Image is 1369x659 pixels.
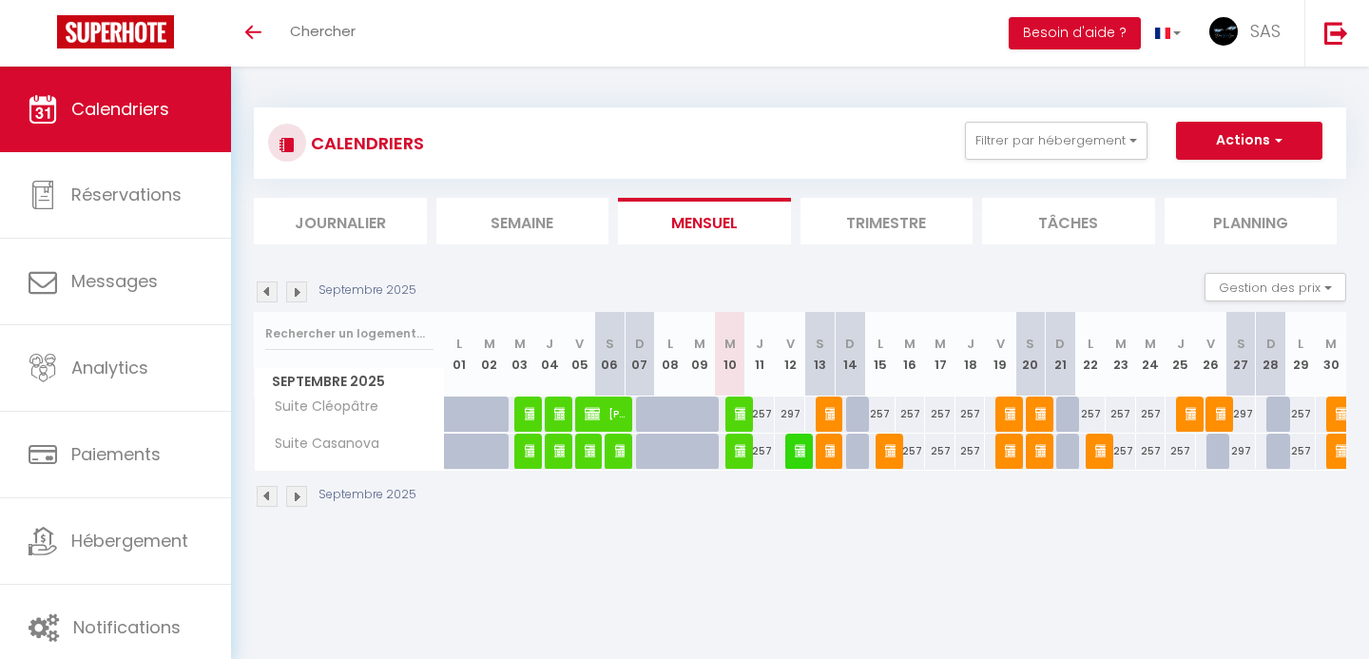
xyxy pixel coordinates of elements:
[735,396,745,432] span: [PERSON_NAME]
[71,442,161,466] span: Paiements
[1325,335,1337,353] abbr: M
[615,433,626,469] span: Amelie Le Ray
[1145,335,1156,353] abbr: M
[534,312,565,397] th: 04
[554,433,565,469] span: [PERSON_NAME]
[996,335,1005,353] abbr: V
[786,335,795,353] abbr: V
[724,335,736,353] abbr: M
[885,433,896,469] span: [PERSON_NAME]
[606,335,614,353] abbr: S
[745,397,776,432] div: 257
[896,397,926,432] div: 257
[735,433,745,469] span: [PERSON_NAME]
[845,335,855,353] abbr: D
[955,397,986,432] div: 257
[525,396,535,432] span: [PERSON_NAME] LE MER
[925,312,955,397] th: 17
[825,396,836,432] span: [PERSON_NAME]
[965,122,1147,160] button: Filtrer par hébergement
[745,434,776,469] div: 257
[667,335,673,353] abbr: L
[904,335,916,353] abbr: M
[775,312,805,397] th: 12
[635,335,645,353] abbr: D
[835,312,865,397] th: 14
[865,312,896,397] th: 15
[795,433,805,469] span: [PERSON_NAME]
[756,335,763,353] abbr: J
[1209,17,1238,46] img: ...
[306,122,424,165] h3: CALENDRIERS
[896,434,926,469] div: 257
[505,312,535,397] th: 03
[456,335,462,353] abbr: L
[1055,335,1065,353] abbr: D
[595,312,626,397] th: 06
[745,312,776,397] th: 11
[800,198,974,244] li: Trimestre
[71,269,158,293] span: Messages
[258,397,383,417] span: Suite Cléopâtre
[1035,433,1046,469] span: [PERSON_NAME]
[1166,434,1196,469] div: 257
[1075,312,1106,397] th: 22
[514,335,526,353] abbr: M
[618,198,791,244] li: Mensuel
[1206,335,1215,353] abbr: V
[825,433,836,469] span: [PERSON_NAME]
[985,312,1015,397] th: 19
[1205,273,1346,301] button: Gestion des prix
[565,312,595,397] th: 05
[546,335,553,353] abbr: J
[1186,396,1196,432] span: [PERSON_NAME]
[1136,397,1167,432] div: 257
[655,312,685,397] th: 08
[554,396,565,432] span: [PERSON_NAME]
[715,312,745,397] th: 10
[1225,397,1256,432] div: 297
[1286,312,1317,397] th: 29
[1136,434,1167,469] div: 257
[1005,433,1015,469] span: [PERSON_NAME]
[925,434,955,469] div: 257
[73,615,181,639] span: Notifications
[1176,122,1322,160] button: Actions
[925,397,955,432] div: 257
[1316,312,1346,397] th: 30
[955,312,986,397] th: 18
[816,335,824,353] abbr: S
[967,335,974,353] abbr: J
[1250,19,1281,43] span: SAS
[684,312,715,397] th: 09
[1286,434,1317,469] div: 257
[1106,434,1136,469] div: 257
[1009,17,1141,49] button: Besoin d'aide ?
[1324,21,1348,45] img: logout
[1177,335,1185,353] abbr: J
[1196,312,1226,397] th: 26
[982,198,1155,244] li: Tâches
[1106,312,1136,397] th: 23
[896,312,926,397] th: 16
[258,434,384,455] span: Suite Casanova
[1165,198,1338,244] li: Planning
[1225,312,1256,397] th: 27
[805,312,836,397] th: 13
[474,312,505,397] th: 02
[1286,397,1317,432] div: 257
[585,396,626,432] span: [PERSON_NAME]
[1035,396,1046,432] span: [PERSON_NAME]
[877,335,883,353] abbr: L
[1095,433,1106,469] span: [PERSON_NAME]
[775,397,805,432] div: 297
[436,198,609,244] li: Semaine
[1015,312,1046,397] th: 20
[318,486,416,504] p: Septembre 2025
[1216,396,1226,432] span: [PERSON_NAME]
[57,15,174,48] img: Super Booking
[625,312,655,397] th: 07
[1256,312,1286,397] th: 28
[1225,434,1256,469] div: 297
[1106,397,1136,432] div: 257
